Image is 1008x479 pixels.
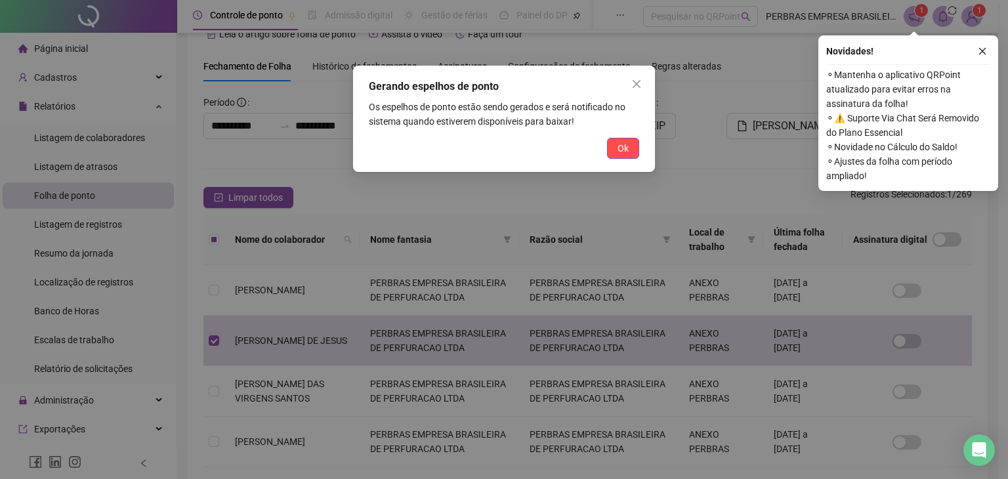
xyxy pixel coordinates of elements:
[607,138,639,159] button: Ok
[369,102,625,127] span: Os espelhos de ponto estão sendo gerados e será notificado no sistema quando estiverem disponívei...
[618,141,629,156] span: Ok
[369,80,499,93] span: Gerando espelhos de ponto
[631,79,642,89] span: close
[626,73,647,94] button: Close
[978,47,987,56] span: close
[826,68,990,111] span: ⚬ Mantenha o aplicativo QRPoint atualizado para evitar erros na assinatura da folha!
[826,140,990,154] span: ⚬ Novidade no Cálculo do Saldo!
[963,434,995,466] div: Open Intercom Messenger
[826,111,990,140] span: ⚬ ⚠️ Suporte Via Chat Será Removido do Plano Essencial
[826,154,990,183] span: ⚬ Ajustes da folha com período ampliado!
[826,44,873,58] span: Novidades !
